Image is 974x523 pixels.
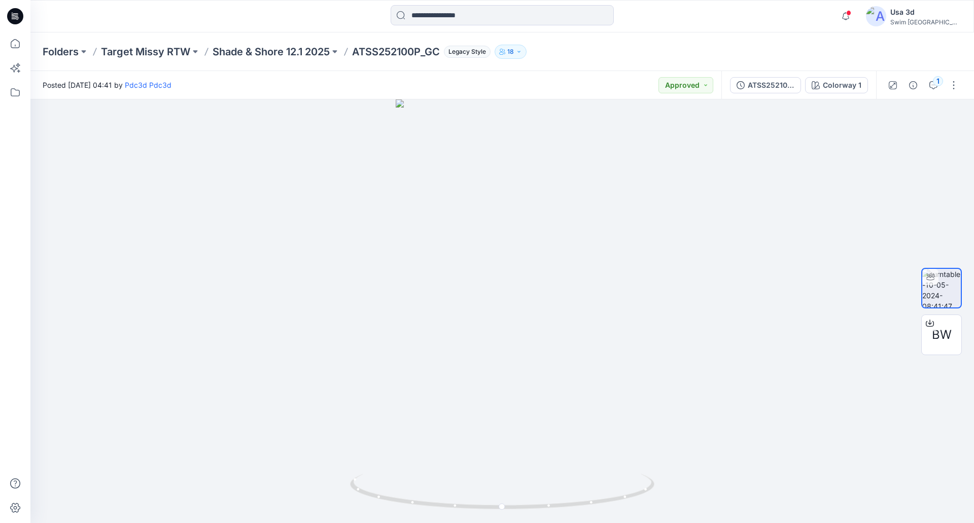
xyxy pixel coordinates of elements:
a: Folders [43,45,79,59]
span: BW [932,326,952,344]
div: Colorway 1 [823,80,861,91]
div: Usa 3d [890,6,961,18]
button: ATSS252100P_GC EDIT 01 [730,77,801,93]
a: Shade & Shore 12.1 2025 [213,45,330,59]
div: Swim [GEOGRAPHIC_DATA] [890,18,961,26]
p: 18 [507,46,514,57]
img: turntable-10-05-2024-08:41:47 [922,269,961,307]
a: Pdc3d Pdc3d [125,81,171,89]
button: 1 [925,77,942,93]
a: Target Missy RTW [101,45,190,59]
button: Colorway 1 [805,77,868,93]
span: Legacy Style [444,46,491,58]
span: Posted [DATE] 04:41 by [43,80,171,90]
img: avatar [866,6,886,26]
div: 1 [933,76,943,86]
div: ATSS252100P_GC EDIT 01 [748,80,794,91]
p: ATSS252100P_GC [352,45,440,59]
button: Details [905,77,921,93]
button: 18 [495,45,527,59]
button: Legacy Style [440,45,491,59]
